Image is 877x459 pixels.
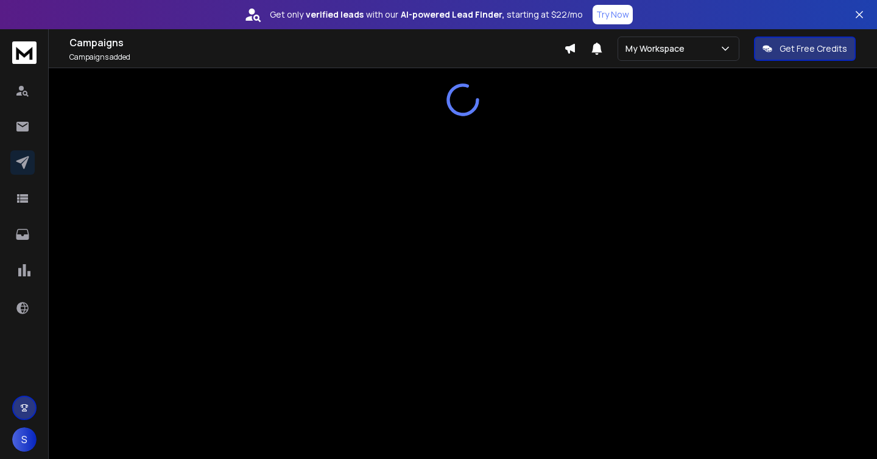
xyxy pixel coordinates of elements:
p: My Workspace [625,43,689,55]
button: Try Now [593,5,633,24]
p: Campaigns added [69,52,564,62]
button: S [12,427,37,452]
strong: AI-powered Lead Finder, [401,9,504,21]
p: Get only with our starting at $22/mo [270,9,583,21]
img: logo [12,41,37,64]
p: Get Free Credits [780,43,847,55]
h1: Campaigns [69,35,564,50]
strong: verified leads [306,9,364,21]
p: Try Now [596,9,629,21]
button: Get Free Credits [754,37,856,61]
